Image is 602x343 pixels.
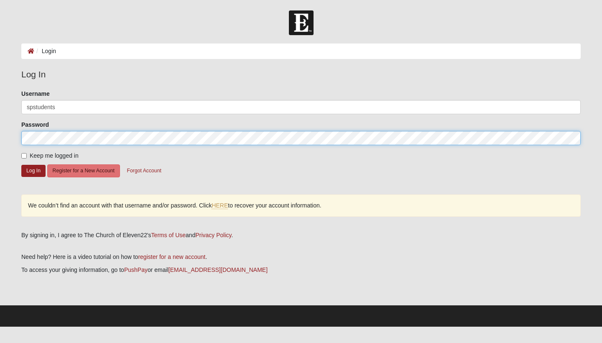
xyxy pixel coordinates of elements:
p: To access your giving information, go to or email [21,266,581,274]
button: Forgot Account [122,164,167,177]
a: HERE [212,202,228,209]
span: Keep me logged in [30,152,79,159]
button: Register for a New Account [47,164,120,177]
button: Log In [21,165,46,177]
div: We couldn’t find an account with that username and/or password. Click to recover your account inf... [21,195,581,217]
div: By signing in, I agree to The Church of Eleven22's and . [21,231,581,240]
a: Privacy Policy [195,232,231,238]
label: Password [21,120,49,129]
a: [EMAIL_ADDRESS][DOMAIN_NAME] [168,266,268,273]
label: Username [21,90,50,98]
li: Login [34,47,56,56]
input: Keep me logged in [21,153,27,159]
a: register for a new account [138,253,205,260]
a: Terms of Use [151,232,186,238]
p: Need help? Here is a video tutorial on how to . [21,253,581,261]
legend: Log In [21,68,581,81]
a: PushPay [124,266,148,273]
img: Church of Eleven22 Logo [289,10,314,35]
